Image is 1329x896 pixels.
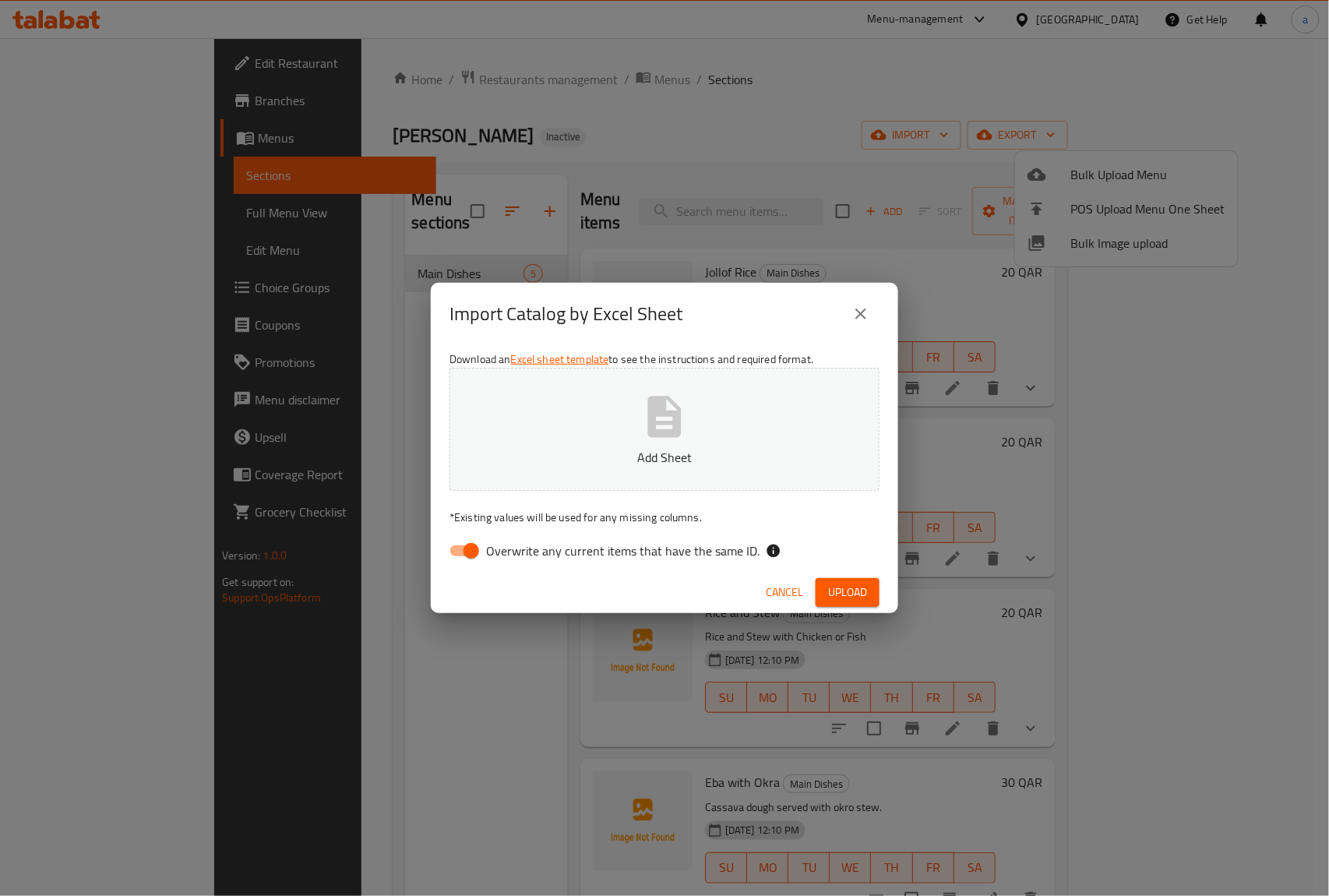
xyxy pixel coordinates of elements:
[766,583,803,602] span: Cancel
[842,295,880,333] button: close
[449,302,682,326] h2: Import Catalog by Excel Sheet
[760,578,809,607] button: Cancel
[449,368,880,491] button: Add Sheet
[449,510,880,525] p: Existing values will be used for any missing columns.
[828,583,867,602] span: Upload
[486,541,760,560] span: Overwrite any current items that have the same ID.
[816,578,880,607] button: Upload
[766,543,781,559] svg: If the overwrite option isn't selected, then the items that match an existing ID will be ignored ...
[431,345,898,571] div: Download an to see the instructions and required format.
[474,448,855,467] p: Add Sheet
[511,349,609,369] a: Excel sheet template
